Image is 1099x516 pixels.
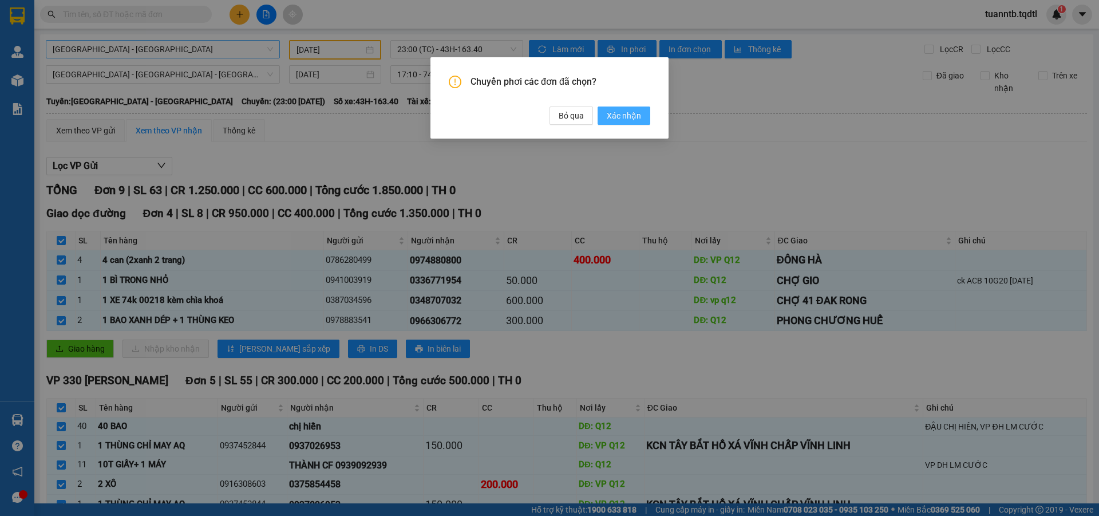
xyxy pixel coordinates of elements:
button: Bỏ qua [549,107,593,125]
button: Xác nhận [598,107,650,125]
span: Bỏ qua [559,109,584,122]
span: Chuyển phơi các đơn đã chọn? [471,76,650,88]
span: exclamation-circle [449,76,461,88]
span: Xác nhận [607,109,641,122]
